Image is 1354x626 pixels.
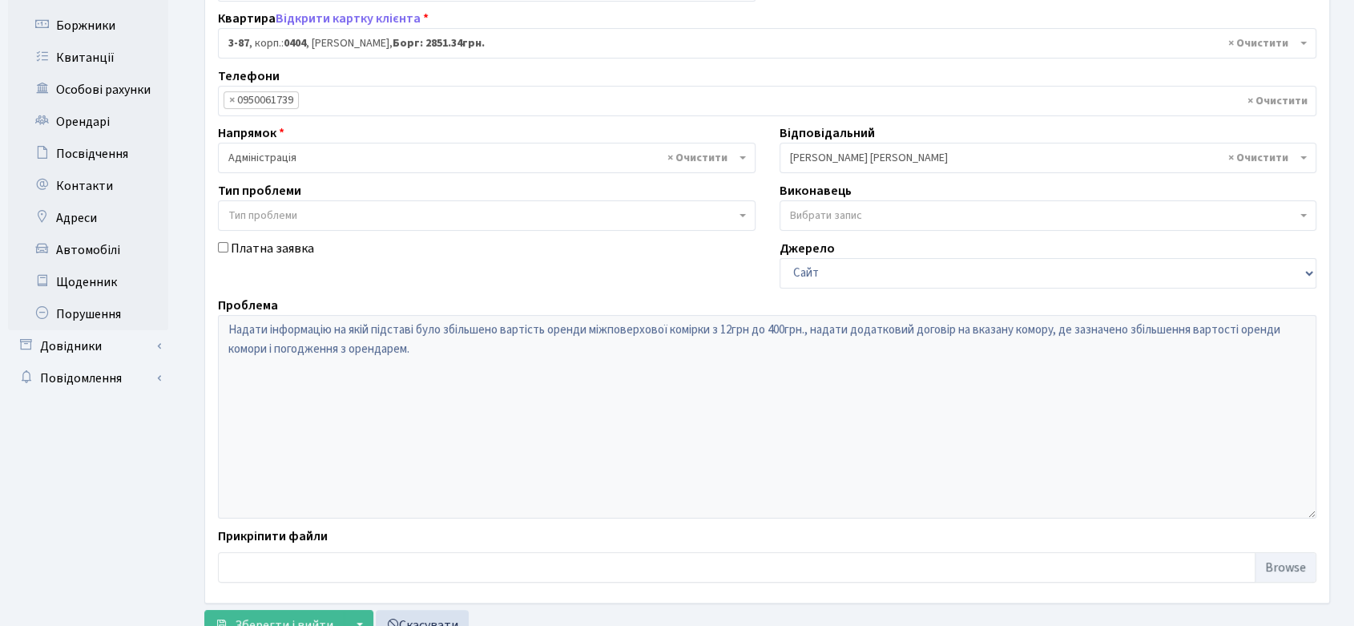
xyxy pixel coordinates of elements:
a: Особові рахунки [8,74,168,106]
label: Виконавець [780,181,852,200]
a: Автомобілі [8,234,168,266]
label: Відповідальний [780,123,875,143]
span: <b>3-87</b>, корп.: <b>0404</b>, Малік Наталія Миколаївна, <b>Борг: 2851.34грн.</b> [228,35,1296,51]
a: Контакти [8,170,168,202]
label: Напрямок [218,123,284,143]
a: Відкрити картку клієнта [276,10,421,27]
span: <b>3-87</b>, корп.: <b>0404</b>, Малік Наталія Миколаївна, <b>Борг: 2851.34грн.</b> [218,28,1316,59]
a: Повідомлення [8,362,168,394]
label: Тип проблеми [218,181,301,200]
b: 0404 [284,35,306,51]
span: Видалити всі елементи [1247,93,1308,109]
span: Колесніков В. [780,143,1317,173]
label: Телефони [218,67,280,86]
a: Орендарі [8,106,168,138]
span: Видалити всі елементи [667,150,727,166]
label: Платна заявка [231,239,314,258]
label: Джерело [780,239,835,258]
span: Адміністрація [228,150,735,166]
label: Прикріпити файли [218,527,328,546]
span: × [229,92,235,108]
li: 0950061739 [224,91,299,109]
a: Порушення [8,298,168,330]
a: Боржники [8,10,168,42]
span: Вибрати запис [790,208,862,224]
a: Посвідчення [8,138,168,170]
span: Колесніков В. [790,150,1297,166]
span: Адміністрація [218,143,756,173]
b: Борг: 2851.34грн. [393,35,485,51]
b: 3-87 [228,35,249,51]
textarea: Надати інформацію на якій підставі було збільшено вартість оренди міжповерхової комірки з 12грн д... [218,315,1316,519]
a: Адреси [8,202,168,234]
label: Проблема [218,296,278,315]
a: Квитанції [8,42,168,74]
a: Довідники [8,330,168,362]
span: Видалити всі елементи [1228,35,1288,51]
a: Щоденник [8,266,168,298]
span: Тип проблеми [228,208,297,224]
label: Квартира [218,9,429,28]
span: Видалити всі елементи [1228,150,1288,166]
